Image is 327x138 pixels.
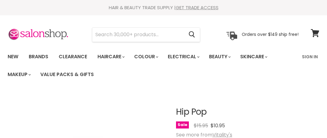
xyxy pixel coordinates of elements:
[194,122,208,129] span: $15.95
[93,50,128,63] a: Haircare
[163,50,203,63] a: Electrical
[24,50,53,63] a: Brands
[176,4,219,11] a: GET TRADE ACCESS
[92,27,200,42] form: Product
[3,50,23,63] a: New
[176,107,319,117] h1: Hip Pop
[211,122,225,129] span: $10.95
[36,68,98,81] a: Value Packs & Gifts
[298,50,321,63] a: Sign In
[3,48,298,83] ul: Main menu
[130,50,162,63] a: Colour
[296,109,321,132] iframe: Gorgias live chat messenger
[92,28,184,42] input: Search
[184,28,200,42] button: Search
[236,50,271,63] a: Skincare
[204,50,234,63] a: Beauty
[3,68,35,81] a: Makeup
[54,50,92,63] a: Clearance
[176,121,189,128] span: Sale
[242,32,299,37] p: Orders over $149 ship free!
